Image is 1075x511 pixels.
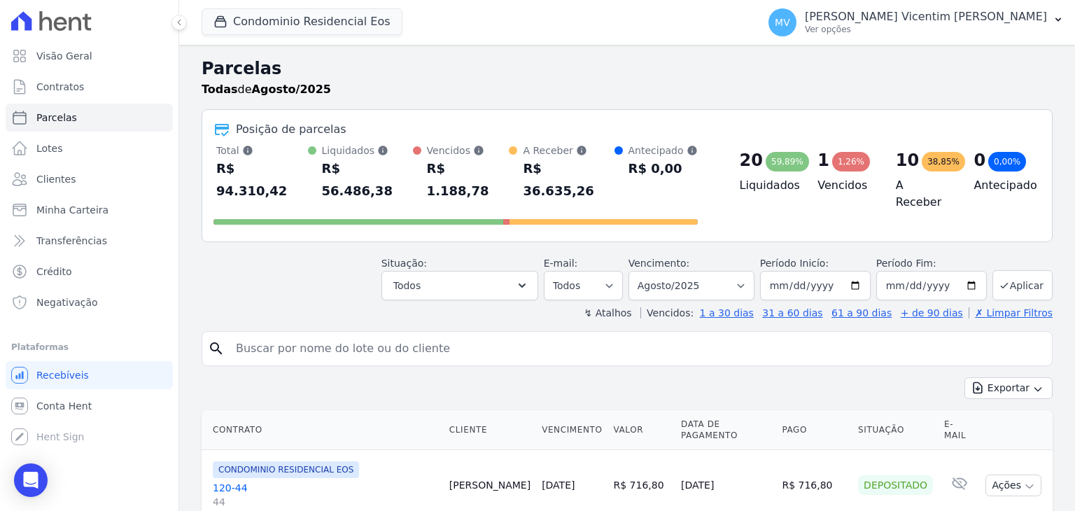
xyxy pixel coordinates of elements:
div: 59,89% [766,152,809,171]
div: Plataformas [11,339,167,356]
div: 20 [740,149,763,171]
span: Crédito [36,265,72,279]
a: Contratos [6,73,173,101]
div: 0,00% [988,152,1026,171]
span: Conta Hent [36,399,92,413]
span: Clientes [36,172,76,186]
div: R$ 94.310,42 [216,157,308,202]
div: 38,85% [922,152,965,171]
div: Depositado [858,475,933,495]
button: Todos [381,271,538,300]
button: Aplicar [992,270,1053,300]
a: Conta Hent [6,392,173,420]
a: Transferências [6,227,173,255]
a: 31 a 60 dias [762,307,822,318]
div: A Receber [523,143,614,157]
div: Total [216,143,308,157]
div: R$ 1.188,78 [427,157,510,202]
h4: Vencidos [817,177,873,194]
span: Recebíveis [36,368,89,382]
div: 0 [974,149,985,171]
label: Vencidos: [640,307,694,318]
span: Contratos [36,80,84,94]
th: E-mail [939,410,980,450]
th: Valor [608,410,676,450]
h4: A Receber [896,177,952,211]
label: E-mail: [544,258,578,269]
span: Negativação [36,295,98,309]
a: + de 90 dias [901,307,963,318]
a: 61 a 90 dias [831,307,892,318]
div: 1,26% [832,152,870,171]
label: Vencimento: [628,258,689,269]
span: Minha Carteira [36,203,108,217]
a: Recebíveis [6,361,173,389]
span: CONDOMINIO RESIDENCIAL EOS [213,461,359,478]
span: Todos [393,277,421,294]
a: Crédito [6,258,173,286]
h2: Parcelas [202,56,1053,81]
p: de [202,81,331,98]
label: Situação: [381,258,427,269]
div: R$ 0,00 [628,157,698,180]
a: 120-4444 [213,481,438,509]
button: Exportar [964,377,1053,399]
button: Ações [985,475,1041,496]
label: ↯ Atalhos [584,307,631,318]
strong: Todas [202,83,238,96]
h4: Liquidados [740,177,796,194]
th: Data de Pagamento [675,410,776,450]
a: Minha Carteira [6,196,173,224]
a: ✗ Limpar Filtros [969,307,1053,318]
th: Contrato [202,410,444,450]
a: Clientes [6,165,173,193]
a: Negativação [6,288,173,316]
span: Parcelas [36,111,77,125]
th: Situação [852,410,939,450]
span: Lotes [36,141,63,155]
div: R$ 56.486,38 [322,157,413,202]
span: MV [775,17,790,27]
div: 10 [896,149,919,171]
label: Período Fim: [876,256,987,271]
button: Condominio Residencial Eos [202,8,402,35]
div: Liquidados [322,143,413,157]
div: Antecipado [628,143,698,157]
div: 1 [817,149,829,171]
button: MV [PERSON_NAME] Vicentim [PERSON_NAME] Ver opções [757,3,1075,42]
a: 1 a 30 dias [700,307,754,318]
div: Posição de parcelas [236,121,346,138]
a: Parcelas [6,104,173,132]
span: Visão Geral [36,49,92,63]
i: search [208,340,225,357]
p: Ver opções [805,24,1047,35]
span: Transferências [36,234,107,248]
a: Lotes [6,134,173,162]
a: Visão Geral [6,42,173,70]
p: [PERSON_NAME] Vicentim [PERSON_NAME] [805,10,1047,24]
h4: Antecipado [974,177,1030,194]
label: Período Inicío: [760,258,829,269]
th: Cliente [444,410,536,450]
strong: Agosto/2025 [252,83,331,96]
div: Open Intercom Messenger [14,463,48,497]
th: Vencimento [536,410,607,450]
input: Buscar por nome do lote ou do cliente [227,335,1046,363]
th: Pago [776,410,852,450]
a: [DATE] [542,479,575,491]
div: Vencidos [427,143,510,157]
div: R$ 36.635,26 [523,157,614,202]
span: 44 [213,495,438,509]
